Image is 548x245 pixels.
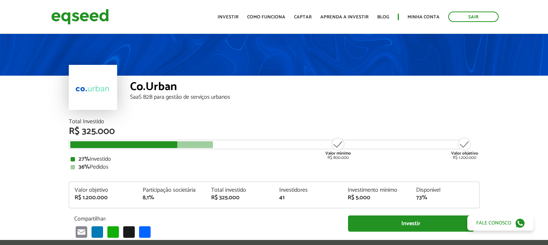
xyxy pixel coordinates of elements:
[74,226,89,238] a: Email
[69,127,480,136] div: R$ 325.000
[416,187,474,193] div: Disponível
[247,15,285,19] a: Como funciona
[451,137,478,160] div: R$ 1.200.000
[218,15,239,19] a: Investir
[75,195,132,201] div: R$ 1.200.000
[448,12,499,22] a: Sair
[325,137,352,160] div: R$ 800.000
[211,187,269,193] div: Total investido
[416,195,474,201] div: 73%
[74,215,337,222] p: Compartilhar:
[407,15,440,19] a: Minha conta
[294,15,312,19] a: Captar
[451,150,478,157] strong: Valor objetivo
[90,226,104,238] a: LinkedIn
[325,150,351,157] strong: Valor mínimo
[138,226,152,238] a: Share
[279,187,337,193] div: Investidores
[348,215,474,232] a: Investir
[143,195,200,201] div: 8,1%
[211,195,269,201] div: R$ 325.000
[79,162,90,172] strong: 36%
[348,195,405,201] div: R$ 5.000
[320,15,369,19] a: Aprenda a investir
[79,154,90,164] strong: 27%
[122,226,136,238] a: X
[71,156,478,162] div: Investido
[130,94,480,100] div: SaaS B2B para gestão de serviços urbanos
[279,195,337,201] div: 41
[143,187,200,193] div: Participação societária
[106,226,120,238] a: WhatsApp
[69,119,480,125] div: Total Investido
[377,15,389,19] a: Blog
[71,164,478,170] div: Pedidos
[467,215,534,231] a: Fale conosco
[348,187,405,193] div: Investimento mínimo
[51,7,109,26] img: EqSeed
[75,187,132,193] div: Valor objetivo
[130,81,480,94] div: Co.Urban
